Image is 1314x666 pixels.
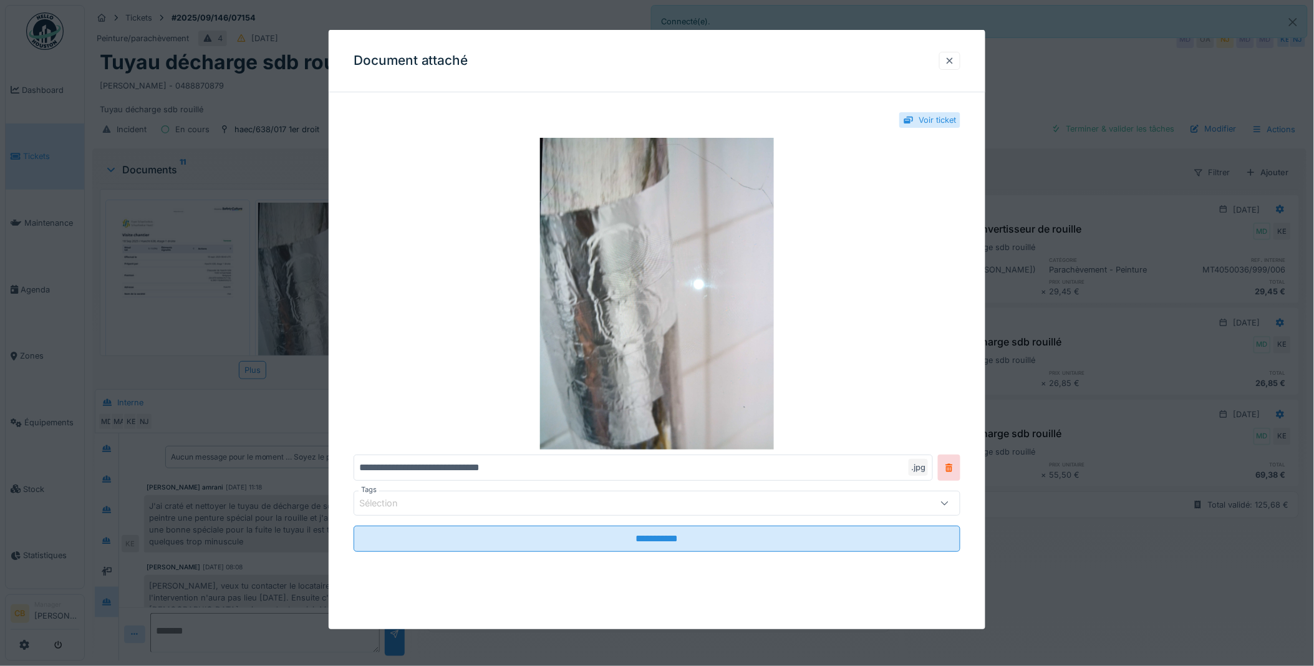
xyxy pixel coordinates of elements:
label: Tags [359,485,379,495]
h3: Document attaché [354,53,468,69]
div: .jpg [909,459,928,476]
div: Voir ticket [919,114,956,126]
div: Sélection [359,496,415,510]
img: 8d78ecfa-d512-40b5-83fc-71c3cea5314e-17576712589862079220324801315319.jpg [354,138,961,450]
